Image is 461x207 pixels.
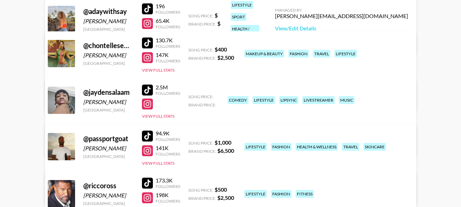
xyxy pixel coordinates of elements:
[156,137,180,142] div: Followers
[313,50,330,58] div: travel
[215,139,231,146] strong: $ 1,000
[188,102,216,107] span: Brand Price:
[288,50,309,58] div: fashion
[83,145,134,152] div: [PERSON_NAME]
[156,3,180,10] div: 196
[188,56,216,61] span: Brand Price:
[156,151,180,157] div: Followers
[156,44,180,49] div: Followers
[231,25,259,38] div: health / wellness
[156,51,180,58] div: 147K
[83,52,134,59] div: [PERSON_NAME]
[231,13,246,21] div: sport
[156,91,180,96] div: Followers
[279,96,298,104] div: lipsync
[83,134,134,143] div: @ passportgoat
[156,184,180,189] div: Followers
[275,25,408,32] a: View/Edit Details
[156,145,180,151] div: 141K
[275,8,408,13] div: Managed By
[156,130,180,137] div: 94.9K
[156,58,180,63] div: Followers
[83,181,134,190] div: @ riccoross
[83,27,134,32] div: [GEOGRAPHIC_DATA]
[253,96,275,104] div: lifestyle
[217,20,220,27] strong: $
[156,177,180,184] div: 173.3K
[188,141,213,146] span: Song Price:
[244,50,284,58] div: makeup & beauty
[217,147,234,154] strong: $ 6,500
[228,96,248,104] div: comedy
[83,7,134,16] div: @ adaywithsay
[156,198,180,204] div: Followers
[188,196,216,201] span: Brand Price:
[244,190,267,198] div: lifestyle
[244,143,267,151] div: lifestyle
[156,24,180,29] div: Followers
[275,13,408,19] div: [PERSON_NAME][EMAIL_ADDRESS][DOMAIN_NAME]
[339,96,355,104] div: music
[156,192,180,198] div: 198K
[296,143,338,151] div: health & wellness
[83,201,134,206] div: [GEOGRAPHIC_DATA]
[363,143,386,151] div: skincare
[83,61,134,66] div: [GEOGRAPHIC_DATA]
[215,186,227,193] strong: $ 500
[83,154,134,159] div: [GEOGRAPHIC_DATA]
[156,10,180,15] div: Followers
[83,107,134,113] div: [GEOGRAPHIC_DATA]
[188,94,213,99] span: Song Price:
[188,13,213,18] span: Song Price:
[156,84,180,91] div: 2.5M
[271,190,291,198] div: fashion
[83,18,134,25] div: [PERSON_NAME]
[215,46,227,53] strong: $ 400
[188,188,213,193] span: Song Price:
[83,88,134,97] div: @ jaydensalaam
[342,143,359,151] div: travel
[83,41,134,50] div: @ chontellesewett
[302,96,335,104] div: livestreamer
[142,114,174,119] button: View Full Stats
[188,21,216,27] span: Brand Price:
[217,54,234,61] strong: $ 2,500
[271,143,291,151] div: fashion
[156,37,180,44] div: 130.7K
[156,17,180,24] div: 65.4K
[215,12,218,18] strong: $
[188,47,213,53] span: Song Price:
[231,1,253,9] div: lifestyle
[83,99,134,105] div: [PERSON_NAME]
[142,68,174,73] button: View Full Stats
[83,192,134,199] div: [PERSON_NAME]
[334,50,357,58] div: lifestyle
[217,194,234,201] strong: $ 2,500
[188,149,216,154] span: Brand Price:
[296,190,314,198] div: fitness
[142,161,174,166] button: View Full Stats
